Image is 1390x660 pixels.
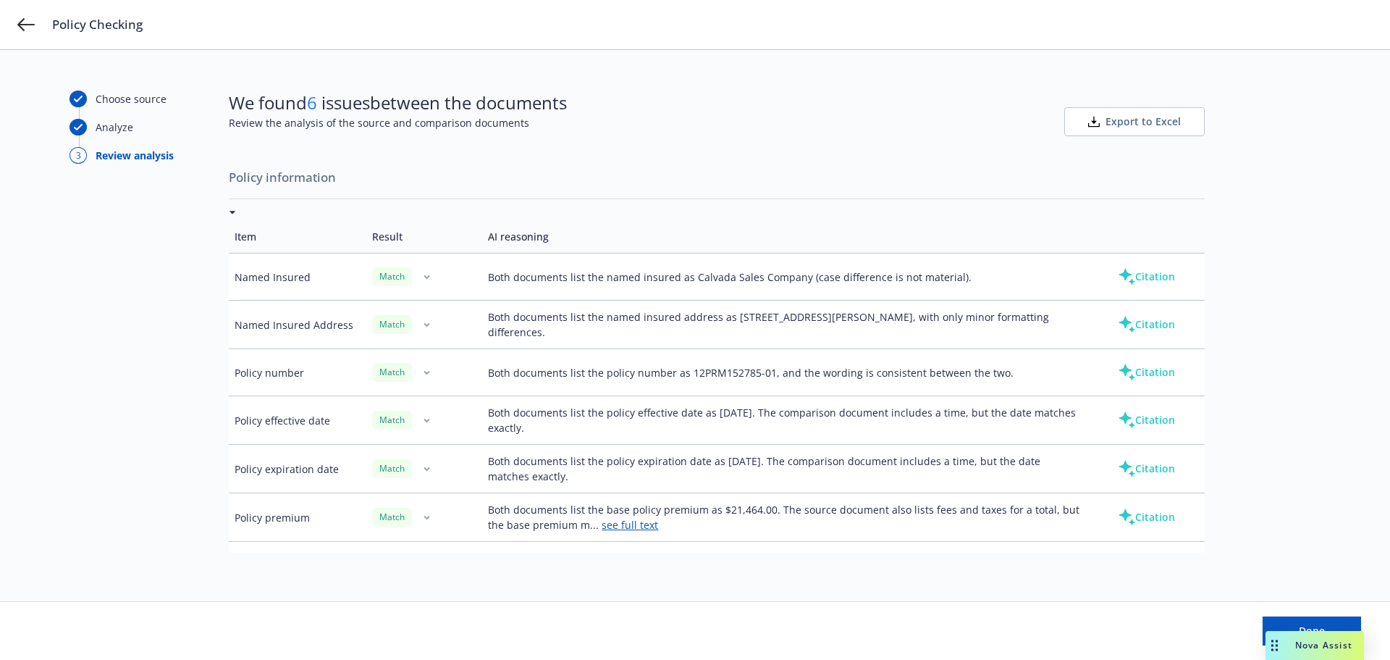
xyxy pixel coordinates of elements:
[229,115,567,130] span: Review the analysis of the source and comparison documents
[229,254,366,301] td: Named Insured
[482,396,1089,445] td: Both documents list the policy effective date as [DATE]. The comparison document includes a time,...
[1265,631,1364,660] button: Nova Assist
[229,493,366,542] td: Policy premium
[1095,358,1198,387] button: Citation
[366,220,482,254] td: Result
[1095,406,1198,435] button: Citation
[229,162,1205,193] span: Policy information
[69,147,87,164] div: 3
[96,148,174,163] div: Review analysis
[482,542,1089,589] td: Both documents list the insurer as National Fire & Marine Insurance Company.
[372,315,412,333] div: Match
[229,445,366,493] td: Policy expiration date
[1095,262,1198,291] button: Citation
[1263,617,1361,646] button: Done
[229,542,366,589] td: Insurer
[96,91,167,106] div: Choose source
[602,518,658,532] a: see full text
[1295,639,1352,651] span: Nova Assist
[1095,551,1198,580] button: Citation
[52,16,143,33] span: Policy Checking
[1095,310,1198,339] button: Citation
[1299,624,1325,638] span: Done
[96,120,133,135] div: Analyze
[1095,503,1198,532] button: Citation
[372,411,412,429] div: Match
[307,91,317,114] span: 6
[229,220,366,254] td: Item
[1105,114,1181,129] span: Export to Excel
[482,493,1089,542] td: Both documents list the base policy premium as $21,464.00. The source document also lists fees an...
[482,445,1089,493] td: Both documents list the policy expiration date as [DATE]. The comparison document includes a time...
[229,91,567,115] span: We found issues between the documents
[229,301,366,349] td: Named Insured Address
[482,254,1089,301] td: Both documents list the named insured as Calvada Sales Company (case difference is not material).
[372,508,412,526] div: Match
[482,301,1089,349] td: Both documents list the named insured address as [STREET_ADDRESS][PERSON_NAME], with only minor f...
[1095,454,1198,483] button: Citation
[372,267,412,285] div: Match
[229,349,366,396] td: Policy number
[482,349,1089,396] td: Both documents list the policy number as 12PRM152785-01, and the wording is consistent between th...
[1265,631,1284,660] div: Drag to move
[372,459,412,477] div: Match
[229,396,366,445] td: Policy effective date
[1064,107,1205,136] button: Export to Excel
[482,220,1089,254] td: AI reasoning
[372,363,412,381] div: Match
